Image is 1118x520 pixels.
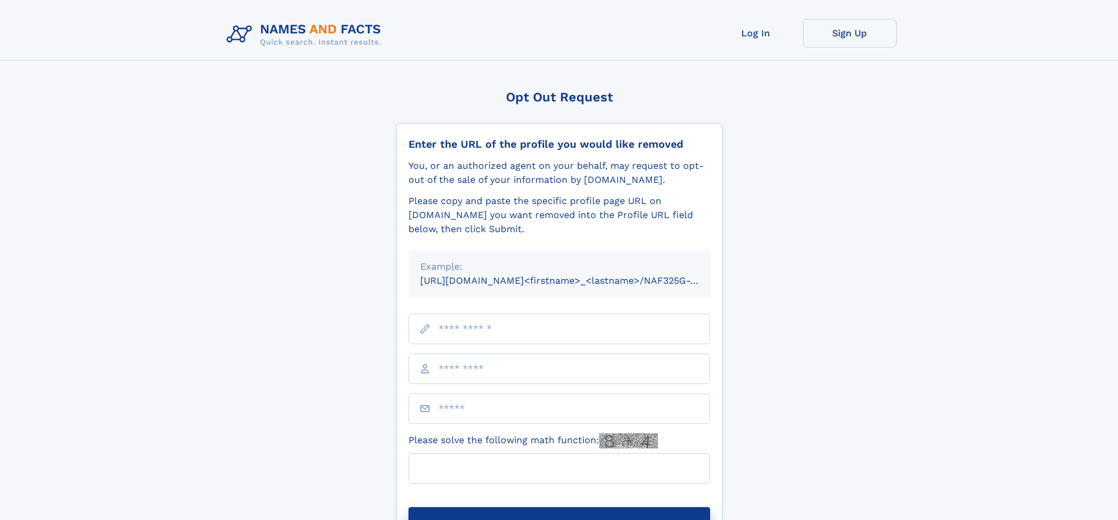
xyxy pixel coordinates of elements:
[408,138,710,151] div: Enter the URL of the profile you would like removed
[420,275,732,286] small: [URL][DOMAIN_NAME]<firstname>_<lastname>/NAF325G-xxxxxxxx
[408,159,710,187] div: You, or an authorized agent on your behalf, may request to opt-out of the sale of your informatio...
[803,19,897,47] a: Sign Up
[709,19,803,47] a: Log In
[420,260,698,274] div: Example:
[408,194,710,236] div: Please copy and paste the specific profile page URL on [DOMAIN_NAME] you want removed into the Pr...
[222,19,391,50] img: Logo Names and Facts
[396,90,722,104] div: Opt Out Request
[408,433,658,448] label: Please solve the following math function:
